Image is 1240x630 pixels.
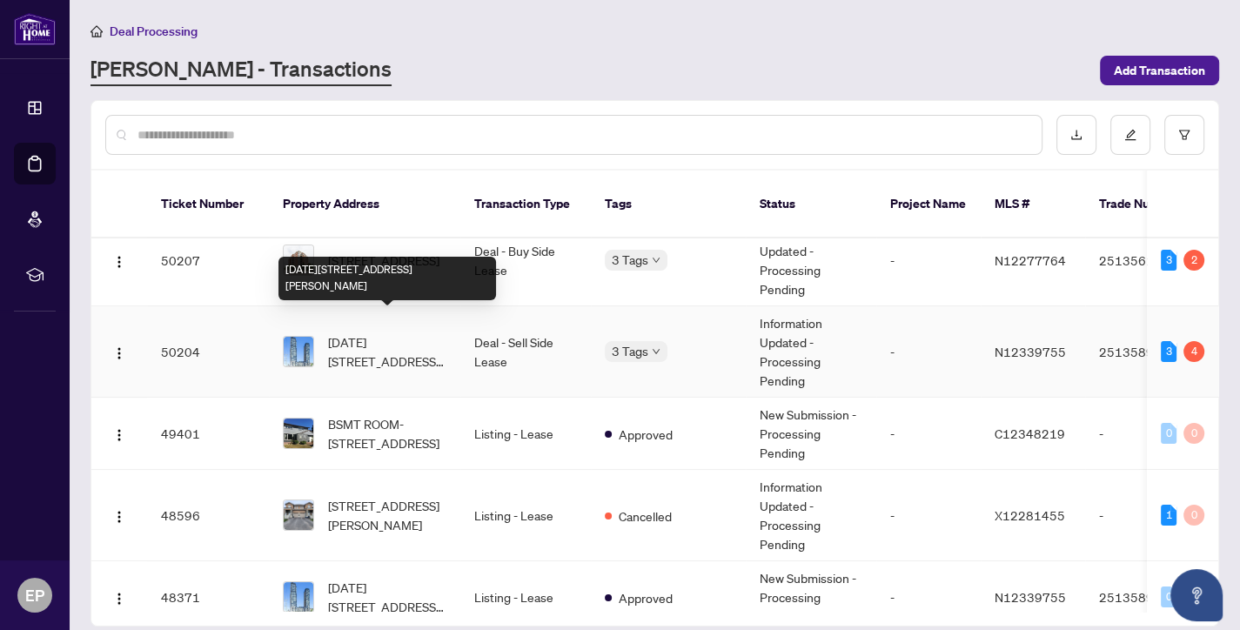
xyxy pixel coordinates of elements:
[278,257,496,300] div: [DATE][STREET_ADDRESS][PERSON_NAME]
[1161,341,1176,362] div: 3
[269,171,460,238] th: Property Address
[460,470,591,561] td: Listing - Lease
[328,578,446,616] span: [DATE][STREET_ADDRESS][PERSON_NAME]
[328,251,439,270] span: [STREET_ADDRESS]
[1183,505,1204,526] div: 0
[284,245,313,275] img: thumbnail-img
[1085,306,1207,398] td: 2513589
[995,589,1066,605] span: N12339755
[14,13,56,45] img: logo
[746,171,876,238] th: Status
[746,215,876,306] td: Information Updated - Processing Pending
[995,344,1066,359] span: N12339755
[105,338,133,365] button: Logo
[147,470,269,561] td: 48596
[1114,57,1205,84] span: Add Transaction
[284,419,313,448] img: thumbnail-img
[1164,115,1204,155] button: filter
[612,250,648,270] span: 3 Tags
[995,507,1065,523] span: X12281455
[1085,171,1207,238] th: Trade Number
[112,510,126,524] img: Logo
[612,341,648,361] span: 3 Tags
[652,347,660,356] span: down
[460,215,591,306] td: Deal - Buy Side Lease
[284,500,313,530] img: thumbnail-img
[591,171,746,238] th: Tags
[1161,423,1176,444] div: 0
[1183,250,1204,271] div: 2
[1183,341,1204,362] div: 4
[105,583,133,611] button: Logo
[112,346,126,360] img: Logo
[460,306,591,398] td: Deal - Sell Side Lease
[995,426,1065,441] span: C12348219
[1100,56,1219,85] button: Add Transaction
[460,398,591,470] td: Listing - Lease
[328,496,446,534] span: [STREET_ADDRESS][PERSON_NAME]
[619,425,673,444] span: Approved
[1110,115,1150,155] button: edit
[147,215,269,306] td: 50207
[876,215,981,306] td: -
[284,337,313,366] img: thumbnail-img
[1056,115,1096,155] button: download
[460,171,591,238] th: Transaction Type
[328,414,446,452] span: BSMT ROOM-[STREET_ADDRESS]
[876,306,981,398] td: -
[1124,129,1136,141] span: edit
[1183,423,1204,444] div: 0
[1085,470,1207,561] td: -
[1085,398,1207,470] td: -
[746,470,876,561] td: Information Updated - Processing Pending
[105,246,133,274] button: Logo
[147,398,269,470] td: 49401
[105,419,133,447] button: Logo
[652,256,660,265] span: down
[1170,569,1223,621] button: Open asap
[746,306,876,398] td: Information Updated - Processing Pending
[1178,129,1190,141] span: filter
[328,332,446,371] span: [DATE][STREET_ADDRESS][PERSON_NAME]
[105,501,133,529] button: Logo
[876,470,981,561] td: -
[876,171,981,238] th: Project Name
[1085,215,1207,306] td: 2513561
[147,306,269,398] td: 50204
[110,23,198,39] span: Deal Processing
[995,252,1066,268] span: N12277764
[1070,129,1082,141] span: download
[876,398,981,470] td: -
[619,588,673,607] span: Approved
[1161,505,1176,526] div: 1
[90,55,392,86] a: [PERSON_NAME] - Transactions
[619,506,672,526] span: Cancelled
[90,25,103,37] span: home
[112,592,126,606] img: Logo
[981,171,1085,238] th: MLS #
[1161,250,1176,271] div: 3
[112,428,126,442] img: Logo
[746,398,876,470] td: New Submission - Processing Pending
[25,583,44,607] span: EP
[112,255,126,269] img: Logo
[284,582,313,612] img: thumbnail-img
[1161,586,1176,607] div: 0
[147,171,269,238] th: Ticket Number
